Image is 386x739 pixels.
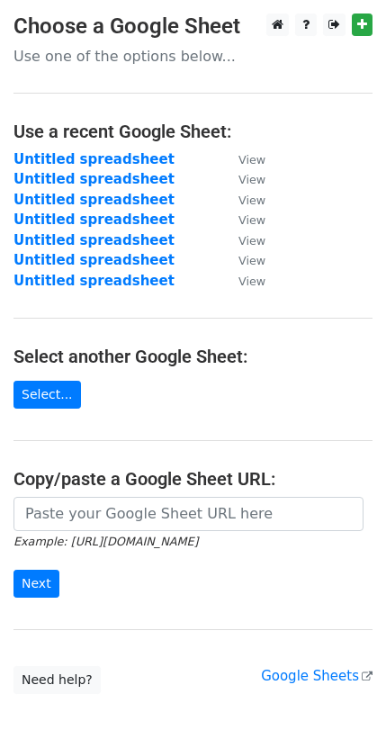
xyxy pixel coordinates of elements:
[13,14,373,40] h3: Choose a Google Sheet
[13,468,373,490] h4: Copy/paste a Google Sheet URL:
[13,346,373,367] h4: Select another Google Sheet:
[220,232,265,248] a: View
[220,192,265,208] a: View
[261,668,373,684] a: Google Sheets
[238,254,265,267] small: View
[220,212,265,228] a: View
[13,570,59,598] input: Next
[13,535,198,548] small: Example: [URL][DOMAIN_NAME]
[238,275,265,288] small: View
[238,234,265,248] small: View
[220,252,265,268] a: View
[13,497,364,531] input: Paste your Google Sheet URL here
[220,171,265,187] a: View
[13,666,101,694] a: Need help?
[13,192,175,208] a: Untitled spreadsheet
[220,273,265,289] a: View
[13,47,373,66] p: Use one of the options below...
[238,194,265,207] small: View
[13,252,175,268] a: Untitled spreadsheet
[13,232,175,248] a: Untitled spreadsheet
[13,381,81,409] a: Select...
[13,151,175,167] a: Untitled spreadsheet
[238,173,265,186] small: View
[13,273,175,289] a: Untitled spreadsheet
[13,212,175,228] a: Untitled spreadsheet
[13,171,175,187] a: Untitled spreadsheet
[238,213,265,227] small: View
[220,151,265,167] a: View
[13,121,373,142] h4: Use a recent Google Sheet:
[238,153,265,167] small: View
